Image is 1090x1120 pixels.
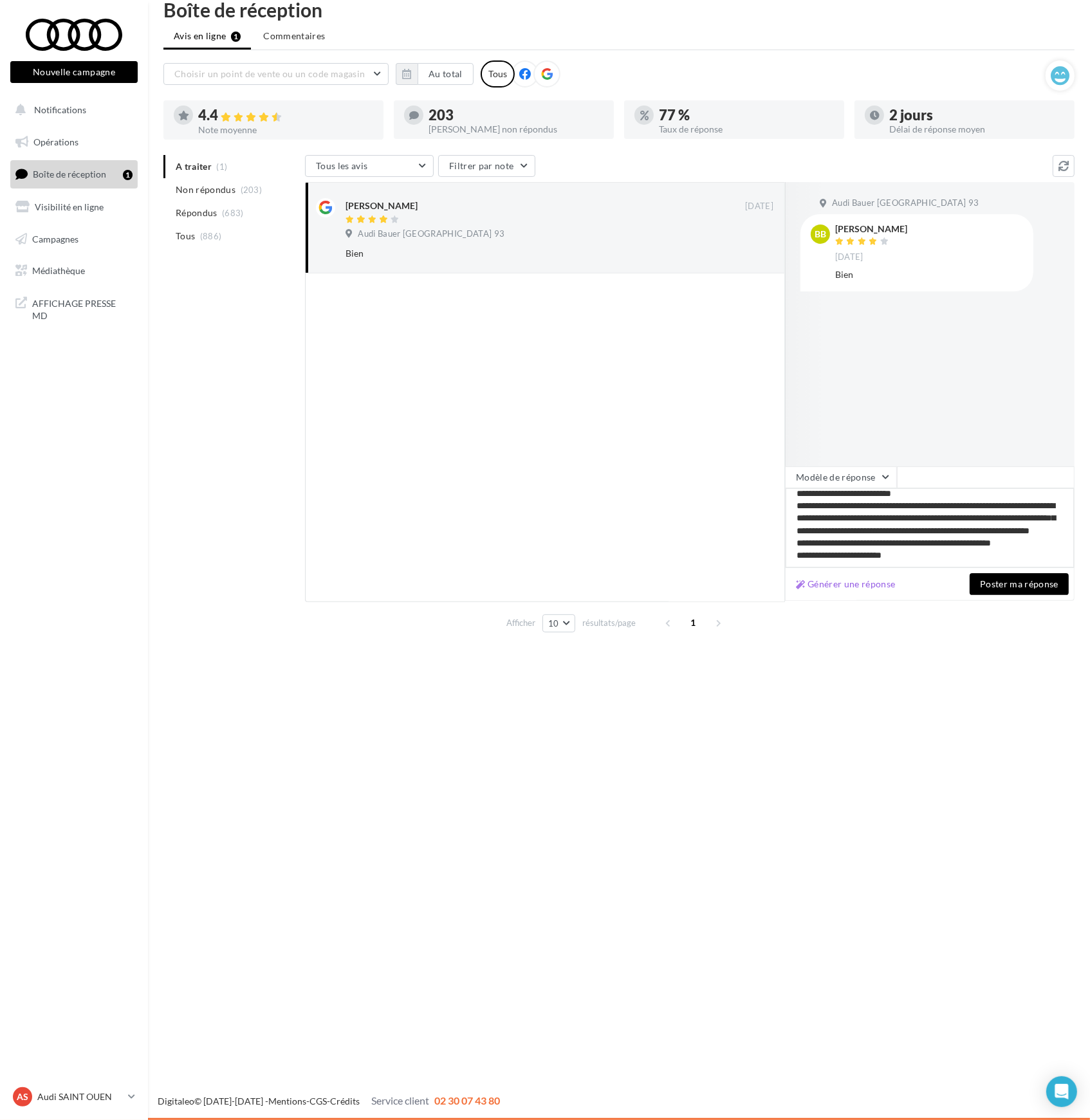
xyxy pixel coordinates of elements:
div: Tous [481,60,515,87]
span: Tous les avis [316,160,368,171]
span: Audi Bauer [GEOGRAPHIC_DATA] 93 [832,197,979,209]
div: 2 jours [889,108,1064,122]
div: 77 % [659,108,834,122]
button: Filtrer par note [438,155,535,177]
div: Délai de réponse moyen [889,125,1064,134]
span: © [DATE]-[DATE] - - - [158,1096,500,1106]
div: Bien [835,268,1023,281]
span: 10 [548,618,559,629]
span: (203) [241,185,263,195]
span: Tous [176,230,195,243]
span: (886) [200,231,222,241]
button: Au total [418,63,474,85]
div: [PERSON_NAME] [835,225,907,234]
div: [PERSON_NAME] non répondus [429,125,604,134]
span: Commentaires [263,30,325,42]
a: AFFICHAGE PRESSE MD [8,289,140,327]
a: Médiathèque [8,257,140,284]
button: Nouvelle campagne [10,61,138,83]
button: Modèle de réponse [785,466,897,488]
a: Campagnes [8,226,140,253]
button: Au total [396,63,474,85]
a: Boîte de réception1 [8,160,140,188]
span: Opérations [33,136,79,147]
span: Campagnes [32,233,79,244]
a: CGS [309,1096,327,1106]
div: 203 [429,108,604,122]
a: Mentions [268,1096,306,1106]
span: [DATE] [835,252,864,263]
button: Poster ma réponse [970,573,1069,595]
button: Notifications [8,96,135,124]
span: Notifications [34,104,86,115]
div: [PERSON_NAME] [346,199,418,212]
span: (683) [222,208,244,218]
span: Afficher [506,617,535,629]
a: Visibilité en ligne [8,194,140,221]
span: [DATE] [745,201,773,212]
span: BB [815,228,826,241]
a: Digitaleo [158,1096,194,1106]
span: Non répondus [176,183,236,196]
div: Open Intercom Messenger [1046,1076,1077,1107]
p: Audi SAINT OUEN [37,1090,123,1103]
span: 02 30 07 43 80 [434,1094,500,1106]
span: AFFICHAGE PRESSE MD [32,295,133,322]
span: Choisir un point de vente ou un code magasin [174,68,365,79]
a: Opérations [8,129,140,156]
div: Taux de réponse [659,125,834,134]
div: Note moyenne [198,125,373,134]
span: Boîte de réception [33,169,106,179]
span: AS [17,1090,28,1103]
span: Médiathèque [32,265,85,276]
span: Visibilité en ligne [35,201,104,212]
span: 1 [683,612,704,633]
button: Générer une réponse [791,576,901,592]
span: Répondus [176,207,217,219]
a: Crédits [330,1096,360,1106]
span: Audi Bauer [GEOGRAPHIC_DATA] 93 [358,228,504,240]
span: résultats/page [582,617,636,629]
button: Tous les avis [305,155,434,177]
div: 4.4 [198,108,373,123]
button: Choisir un point de vente ou un code magasin [163,63,389,85]
span: Service client [371,1094,429,1106]
button: 10 [542,614,575,632]
a: AS Audi SAINT OUEN [10,1085,138,1109]
div: Bien [346,247,690,260]
div: 1 [123,170,133,180]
